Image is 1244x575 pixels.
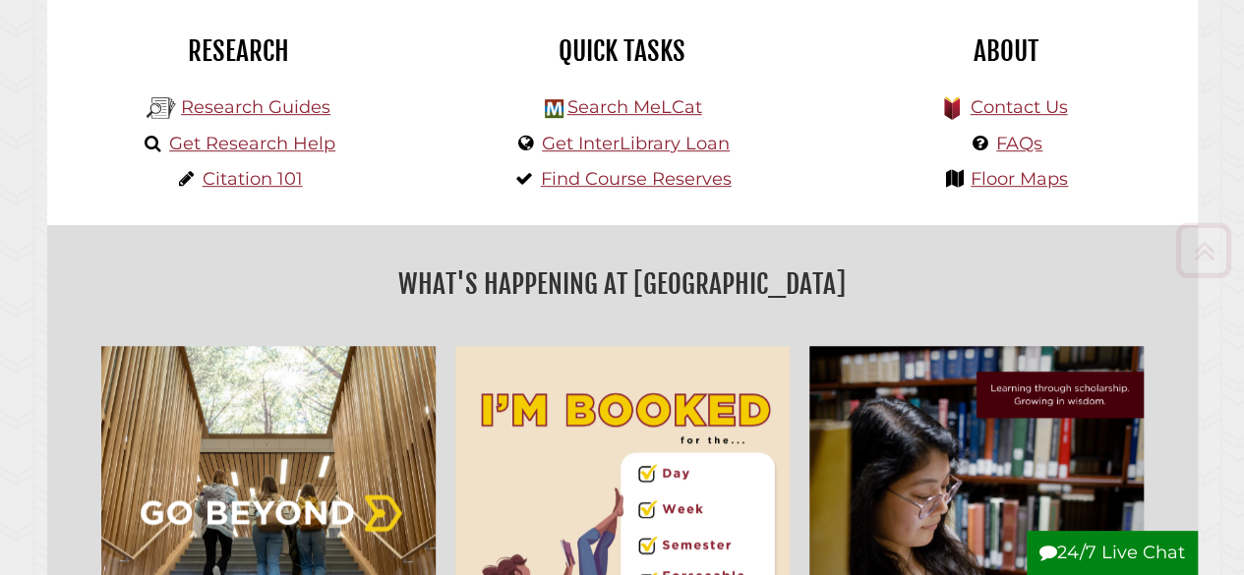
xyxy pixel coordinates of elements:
[996,133,1042,154] a: FAQs
[545,99,563,118] img: Hekman Library Logo
[541,168,732,190] a: Find Course Reserves
[971,168,1068,190] a: Floor Maps
[62,261,1183,307] h2: What's Happening at [GEOGRAPHIC_DATA]
[181,96,330,118] a: Research Guides
[445,34,800,68] h2: Quick Tasks
[62,34,416,68] h2: Research
[829,34,1183,68] h2: About
[542,133,730,154] a: Get InterLibrary Loan
[970,96,1067,118] a: Contact Us
[203,168,303,190] a: Citation 101
[1168,234,1239,266] a: Back to Top
[566,96,701,118] a: Search MeLCat
[169,133,335,154] a: Get Research Help
[147,93,176,123] img: Hekman Library Logo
